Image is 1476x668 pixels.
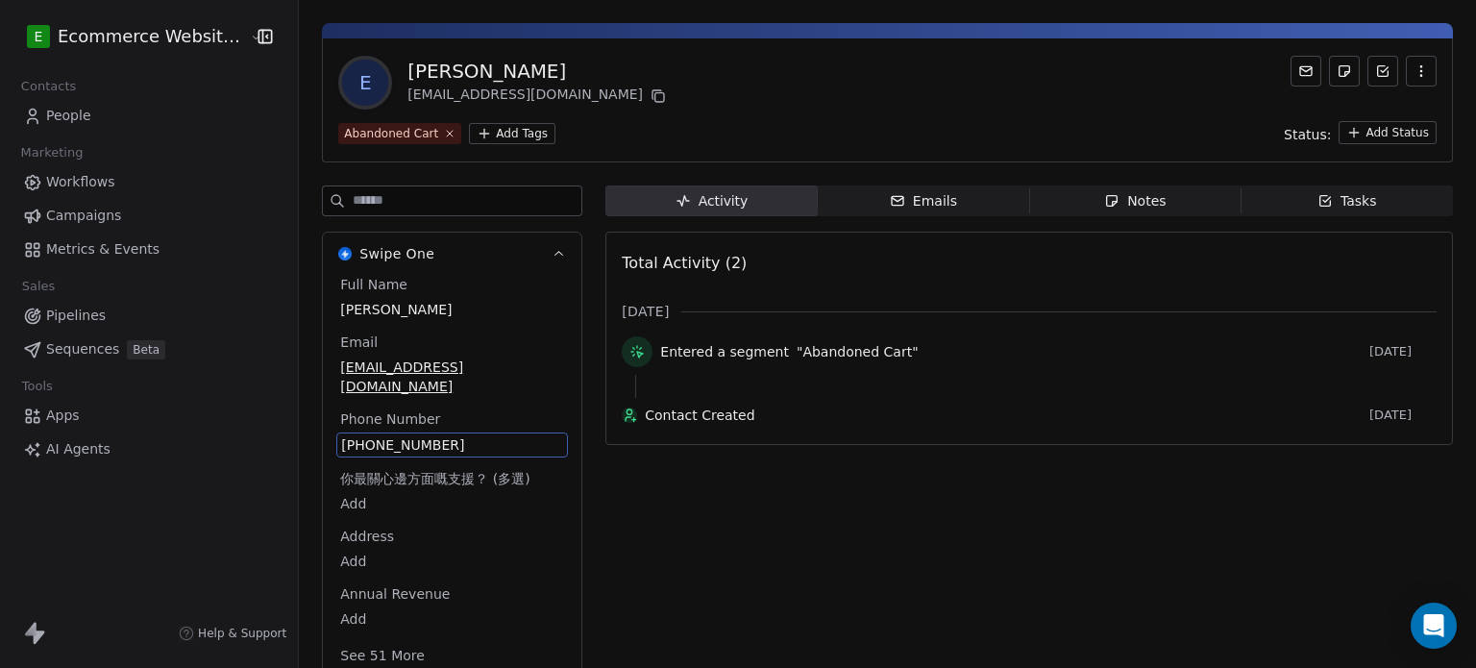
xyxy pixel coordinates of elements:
[342,60,388,106] span: E
[359,244,434,263] span: Swipe One
[660,342,789,361] span: Entered a segment
[344,125,438,142] div: Abandoned Cart
[1104,191,1166,211] div: Notes
[622,254,747,272] span: Total Activity (2)
[890,191,957,211] div: Emails
[1284,125,1331,144] span: Status:
[35,27,43,46] span: E
[23,20,236,53] button: EEcommerce Website Builder
[198,626,286,641] span: Help & Support
[469,123,555,144] button: Add Tags
[46,439,111,459] span: AI Agents
[336,275,411,294] span: Full Name
[15,334,283,365] a: SequencesBeta
[46,339,119,359] span: Sequences
[58,24,245,49] span: Ecommerce Website Builder
[323,233,581,275] button: Swipe OneSwipe One
[341,435,563,455] span: [PHONE_NUMBER]
[1369,344,1437,359] span: [DATE]
[645,406,1362,425] span: Contact Created
[336,527,398,546] span: Address
[15,234,283,265] a: Metrics & Events
[1317,191,1377,211] div: Tasks
[15,166,283,198] a: Workflows
[340,552,564,571] span: Add
[127,340,165,359] span: Beta
[1411,603,1457,649] div: Open Intercom Messenger
[336,409,444,429] span: Phone Number
[336,584,454,604] span: Annual Revenue
[407,85,670,108] div: [EMAIL_ADDRESS][DOMAIN_NAME]
[46,306,106,326] span: Pipelines
[46,206,121,226] span: Campaigns
[46,239,160,260] span: Metrics & Events
[407,58,670,85] div: [PERSON_NAME]
[338,247,352,260] img: Swipe One
[15,200,283,232] a: Campaigns
[1339,121,1437,144] button: Add Status
[46,106,91,126] span: People
[1369,408,1437,423] span: [DATE]
[15,100,283,132] a: People
[622,302,669,321] span: [DATE]
[797,342,919,361] span: "Abandoned Cart"
[46,406,80,426] span: Apps
[15,300,283,332] a: Pipelines
[13,272,63,301] span: Sales
[340,609,564,629] span: Add
[15,400,283,432] a: Apps
[340,494,564,513] span: Add
[12,72,85,101] span: Contacts
[336,333,381,352] span: Email
[13,372,61,401] span: Tools
[340,358,564,396] span: [EMAIL_ADDRESS][DOMAIN_NAME]
[179,626,286,641] a: Help & Support
[340,300,564,319] span: [PERSON_NAME]
[15,433,283,465] a: AI Agents
[46,172,115,192] span: Workflows
[336,469,533,488] span: 你最關心邊方面嘅支援？ (多選)
[12,138,91,167] span: Marketing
